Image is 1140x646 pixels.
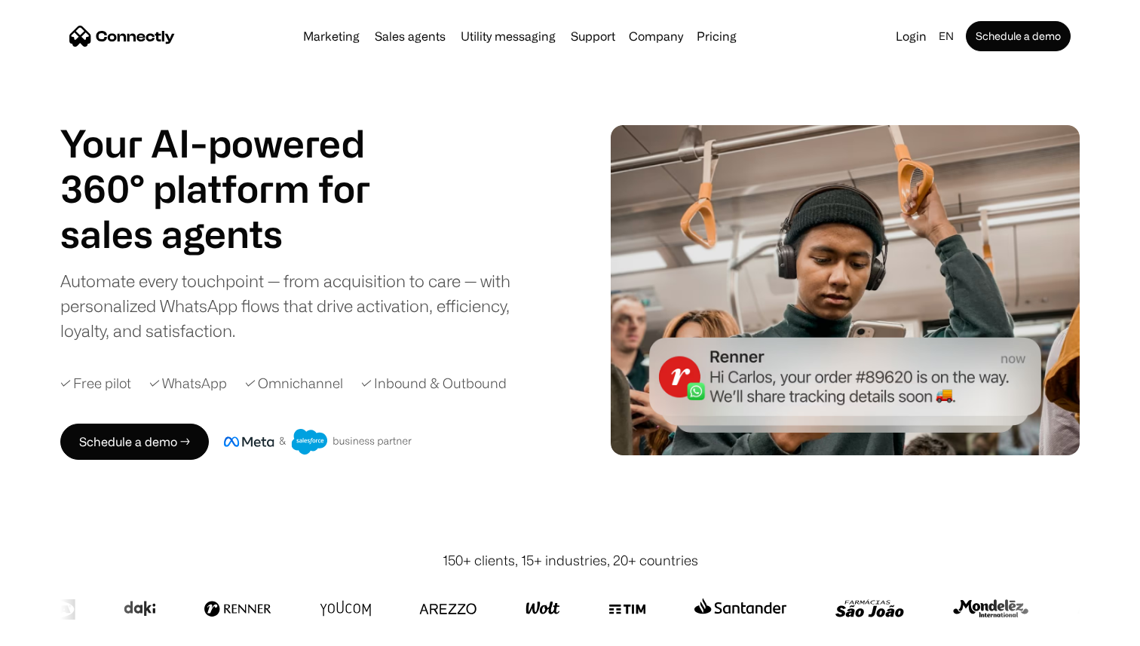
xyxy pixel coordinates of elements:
[224,429,412,455] img: Meta and Salesforce business partner badge.
[691,30,743,42] a: Pricing
[297,30,366,42] a: Marketing
[455,30,562,42] a: Utility messaging
[245,373,343,393] div: ✓ Omnichannel
[565,30,621,42] a: Support
[939,26,954,47] div: en
[60,424,209,460] a: Schedule a demo →
[966,21,1071,51] a: Schedule a demo
[443,550,698,571] div: 150+ clients, 15+ industries, 20+ countries
[60,211,407,256] div: carousel
[361,373,507,393] div: ✓ Inbound & Outbound
[369,30,452,42] a: Sales agents
[30,620,90,641] ul: Language list
[149,373,227,393] div: ✓ WhatsApp
[15,618,90,641] aside: Language selected: English
[629,26,683,47] div: Company
[933,26,963,47] div: en
[60,373,131,393] div: ✓ Free pilot
[60,211,407,256] h1: sales agents
[624,26,688,47] div: Company
[890,26,933,47] a: Login
[60,211,407,256] div: 1 of 4
[60,268,535,343] div: Automate every touchpoint — from acquisition to care — with personalized WhatsApp flows that driv...
[60,121,407,211] h1: Your AI-powered 360° platform for
[69,25,175,47] a: home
